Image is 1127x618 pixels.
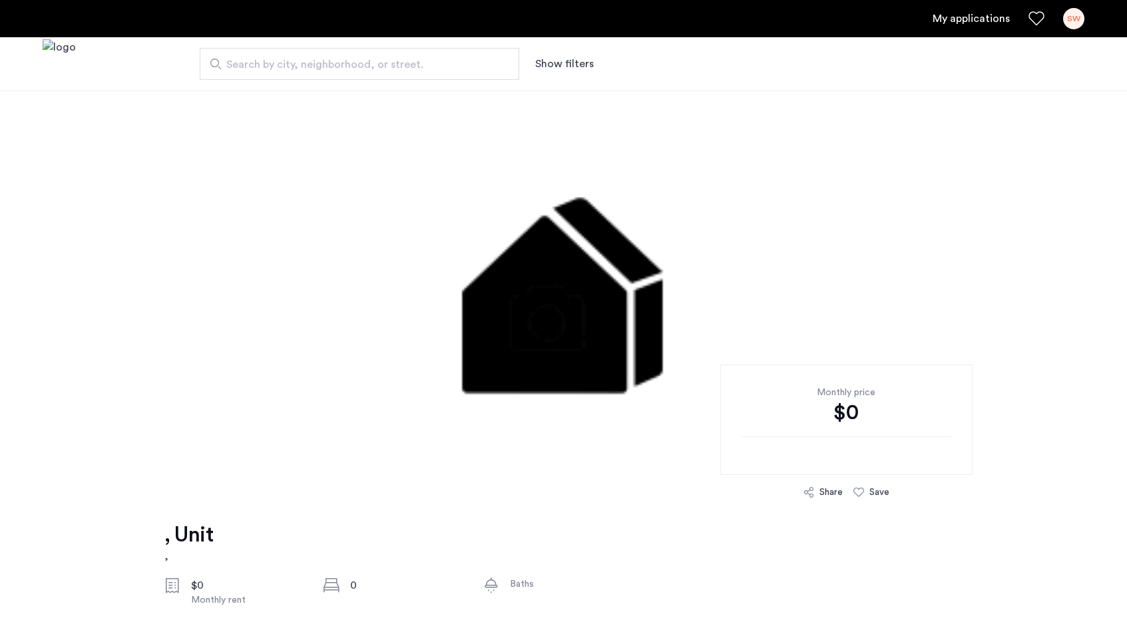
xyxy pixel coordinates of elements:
[933,11,1010,27] a: My application
[200,48,519,80] input: Apartment Search
[191,593,303,607] div: Monthly rent
[742,386,951,399] div: Monthly price
[869,486,889,499] div: Save
[1028,11,1044,27] a: Favorites
[510,577,622,591] div: Baths
[742,399,951,426] div: $0
[535,56,594,72] button: Show or hide filters
[164,522,213,548] h1: , Unit
[191,577,303,593] div: $0
[1063,8,1084,29] div: SW
[226,57,482,73] span: Search by city, neighborhood, or street.
[203,90,925,490] img: 2.gif
[350,577,462,593] div: 0
[43,39,76,89] img: logo
[819,486,843,499] div: Share
[164,522,213,564] a: , Unit,
[43,39,76,89] a: Cazamio logo
[164,548,213,564] h2: ,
